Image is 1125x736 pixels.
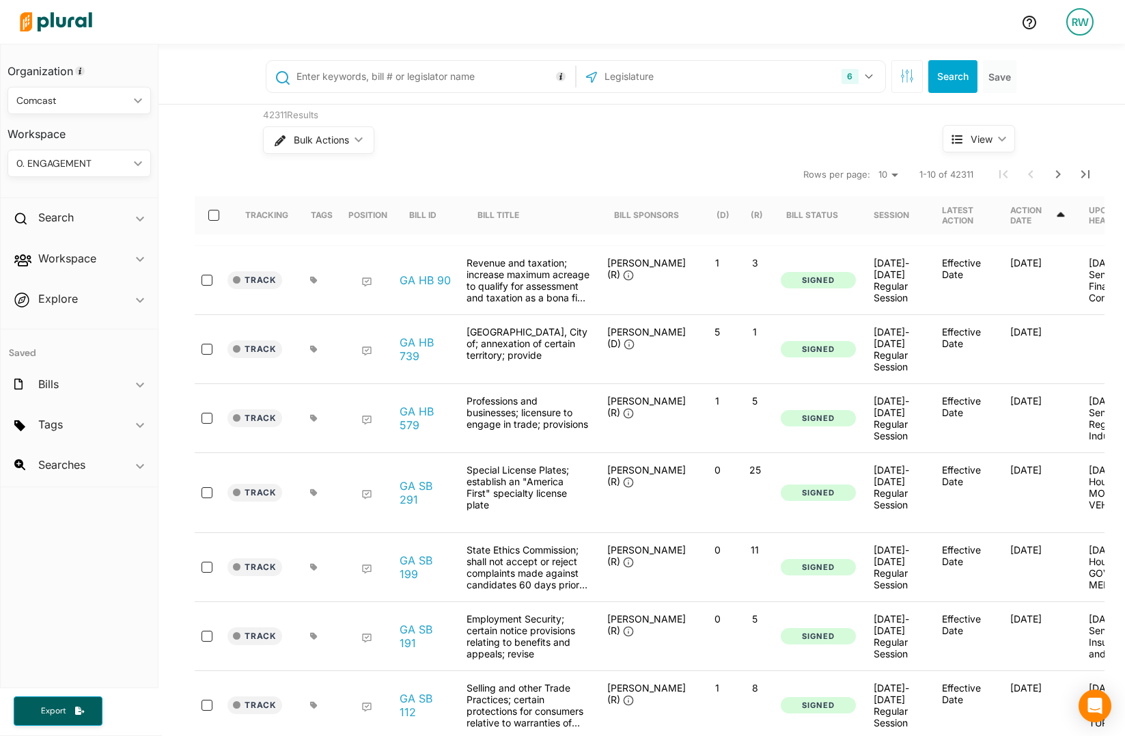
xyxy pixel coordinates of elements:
div: Effective Date [931,544,999,590]
div: Bill Status [786,196,850,234]
button: Signed [781,272,856,289]
input: select-row-state-ga-2025_26-sb112 [202,700,212,711]
div: [DATE] [999,682,1078,728]
button: Track [227,627,282,645]
div: Tags [311,196,333,234]
div: Effective Date [931,395,999,441]
div: [DATE]-[DATE] Regular Session [874,613,920,659]
div: Add Position Statement [361,702,372,713]
div: (D) [717,196,730,234]
p: 0 [704,544,731,556]
div: Bill ID [409,210,436,220]
div: [DATE]-[DATE] Regular Session [874,326,920,372]
span: Export [31,705,75,717]
div: [DATE] [999,544,1078,590]
a: GA HB 579 [400,405,452,432]
span: Search Filters [900,69,914,81]
h2: Searches [38,457,85,472]
span: 1-10 of 42311 [919,168,973,182]
div: Effective Date [931,257,999,303]
span: View [971,132,992,146]
div: Add tags [310,563,318,571]
div: (D) [717,210,730,220]
div: Position [348,196,387,234]
div: Add tags [310,632,318,640]
p: 5 [742,613,768,625]
a: GA HB 90 [400,273,451,287]
div: Selling and other Trade Practices; certain protections for consumers relative to warranties of HV... [460,682,596,728]
div: Add Position Statement [361,277,372,288]
div: Session [874,196,921,234]
p: 5 [742,395,768,407]
div: Tags [311,210,333,220]
span: [PERSON_NAME] (R) [607,464,686,487]
div: Professions and businesses; licensure to engage in trade; provisions [460,395,596,441]
div: RW [1066,8,1094,36]
p: 1 [704,257,731,269]
div: Comcast [16,94,128,108]
span: [PERSON_NAME] (R) [607,257,686,280]
input: select-row-state-ga-2025_26-hb90 [202,275,212,286]
div: Position [348,210,387,220]
div: 42311 Results [263,109,891,122]
div: Open Intercom Messenger [1079,690,1111,722]
a: GA SB 199 [400,554,452,581]
div: 0. ENGAGEMENT [16,156,128,171]
a: GA SB 112 [400,692,452,719]
h3: Workspace [8,114,151,144]
div: [DATE]-[DATE] Regular Session [874,395,920,441]
input: select-row-state-ga-2025_26-sb191 [202,631,212,642]
div: [DATE]-[DATE] Regular Session [874,544,920,590]
div: Revenue and taxation; increase maximum acreage to qualify for assessment and taxation as a bona f... [460,257,596,303]
div: [DATE] [999,464,1078,521]
span: Bulk Actions [294,135,349,145]
div: Latest Action [942,196,988,234]
button: Previous Page [1017,161,1044,188]
h2: Explore [38,291,78,306]
button: Track [227,484,282,502]
input: select-row-state-ga-2025_26-hb579 [202,413,212,424]
h2: Search [38,210,74,225]
button: Track [227,696,282,714]
div: (R) [751,196,763,234]
div: [DATE]-[DATE] Regular Session [874,464,920,510]
p: 0 [704,613,731,625]
div: Bill Sponsors [614,196,679,234]
button: Track [227,558,282,576]
p: 0 [704,464,731,476]
h3: Organization [8,51,151,81]
button: Last Page [1072,161,1099,188]
div: Add Position Statement [361,346,372,357]
div: [DATE] [999,257,1078,303]
input: select-row-state-ga-2025_26-hb739 [202,344,212,355]
div: State Ethics Commission; shall not accept or reject complaints made against candidates 60 days pr... [460,544,596,590]
div: (R) [751,210,763,220]
h4: Saved [1,329,158,363]
button: Signed [781,697,856,714]
div: Bill Title [477,196,531,234]
div: [DATE] [999,326,1078,372]
div: Bill Status [786,210,838,220]
div: Effective Date [931,613,999,659]
p: 8 [742,682,768,694]
div: Bill ID [409,196,449,234]
button: Signed [781,341,856,358]
button: Signed [781,485,856,502]
div: Action Date [1010,196,1067,234]
a: GA SB 191 [400,623,452,650]
div: Effective Date [931,464,999,521]
div: Add tags [310,701,318,709]
div: Latest Action [942,205,988,226]
button: Signed [781,410,856,427]
div: [DATE] [999,613,1078,659]
input: select-row-state-ga-2025_26-sb291 [202,487,212,498]
button: Bulk Actions [263,126,374,154]
button: Next Page [1044,161,1072,188]
button: Search [928,60,977,93]
input: select-all-rows [208,210,219,221]
div: Tooltip anchor [555,70,567,83]
button: Save [983,60,1016,93]
button: Signed [781,559,856,576]
input: select-row-state-ga-2025_26-sb199 [202,562,212,573]
div: Add tags [310,276,318,284]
